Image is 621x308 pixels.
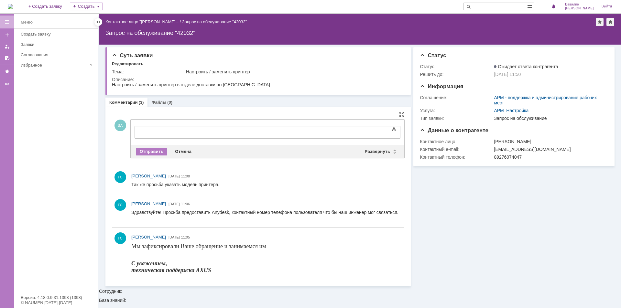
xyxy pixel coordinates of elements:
span: Статус [420,52,446,58]
div: База знаний: [99,298,621,303]
div: [EMAIL_ADDRESS][DOMAIN_NAME] [494,147,605,152]
a: [PERSON_NAME] [131,234,166,240]
div: Услуга: [420,108,493,113]
span: Расширенный поиск [527,3,534,9]
div: Сделать домашней страницей [606,18,614,26]
div: Тема: [112,69,185,74]
div: Статус: [420,64,493,69]
div: Меню [21,18,33,26]
span: [PERSON_NAME] [131,235,166,239]
div: (3) [139,100,144,105]
div: Контактное лицо: [420,139,493,144]
div: [PERSON_NAME] [494,139,605,144]
a: Мои заявки [2,41,12,52]
div: Скрыть меню [94,18,102,26]
div: Соглашение: [420,95,493,100]
span: [PERSON_NAME] [565,6,594,10]
div: Согласования [21,52,94,57]
div: Контактный e-mail: [420,147,493,152]
span: ВА [114,120,126,131]
div: Заявки [21,42,94,47]
span: [PERSON_NAME] [131,201,166,206]
a: Комментарии [109,100,138,105]
div: Решить до: [420,72,493,77]
span: Вавилин [565,3,594,6]
span: [DATE] [169,202,180,206]
a: Файлы [151,100,166,105]
span: 11:06 [181,202,190,206]
div: © NAUMEN [DATE]-[DATE] [21,301,92,305]
a: КЗ [2,79,12,90]
div: (0) [167,100,172,105]
a: Создать заявку [2,30,12,40]
div: Редактировать [112,61,143,67]
span: Показать панель инструментов [390,125,398,133]
a: [PERSON_NAME] [131,201,166,207]
span: [DATE] [169,235,180,239]
a: АРМ - поддержка и администрирование рабочих мест [494,95,597,105]
a: [PERSON_NAME] [131,173,166,179]
div: Тип заявки: [420,116,493,121]
div: Запрос на обслуживание [494,116,605,121]
div: Контактный телефон: [420,154,493,160]
div: Запрос на обслуживание "42032" [105,30,615,36]
span: Данные о контрагенте [420,127,488,133]
div: Добавить в избранное [596,18,604,26]
span: Информация [420,83,463,90]
div: Избранное [21,63,87,68]
a: АРМ_Настройка [494,108,528,113]
div: КЗ [2,82,12,87]
span: [DATE] [169,174,180,178]
span: 11:08 [181,174,190,178]
span: Ожидает ответа контрагента [494,64,558,69]
div: Создать [70,3,103,10]
span: 11:05 [181,235,190,239]
img: logo [8,4,13,9]
a: Контактное лицо "[PERSON_NAME]… [105,19,180,24]
div: На всю страницу [399,112,404,117]
div: Версия: 4.18.0.9.31.1398 (1398) [21,295,92,300]
div: Описание: [112,77,403,82]
a: Создать заявку [18,29,97,39]
div: Настроить / заменить принтер [186,69,401,74]
a: Заявки [18,39,97,49]
span: [DATE] 11:50 [494,72,521,77]
div: Создать заявку [21,32,94,37]
div: Сотрудник: [99,45,621,293]
span: [PERSON_NAME] [131,174,166,178]
a: Перейти на домашнюю страницу [8,4,13,9]
a: Мои согласования [2,53,12,63]
div: 89276074047 [494,154,605,160]
div: / [105,19,182,24]
div: Запрос на обслуживание "42032" [182,19,247,24]
a: Согласования [18,50,97,60]
span: Суть заявки [112,52,153,58]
